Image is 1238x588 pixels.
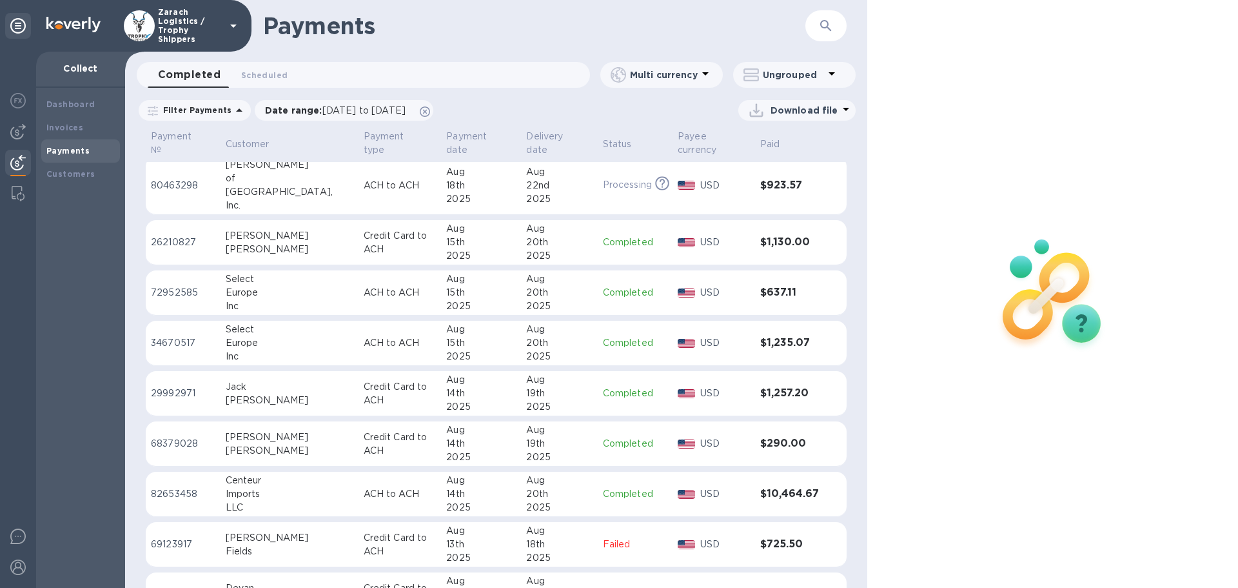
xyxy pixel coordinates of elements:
p: 29992971 [151,387,215,400]
div: 2025 [526,249,592,263]
p: Completed [603,437,667,451]
div: 2025 [526,400,592,414]
h3: $10,464.67 [760,488,821,500]
span: Completed [158,66,221,84]
b: Payments [46,146,90,156]
p: 68379028 [151,437,215,451]
div: Aug [446,272,516,286]
p: 34670517 [151,336,215,350]
p: ACH to ACH [364,487,437,501]
div: 2025 [526,350,592,363]
div: Jack [226,380,353,394]
div: Unpin categories [5,13,31,39]
p: 26210827 [151,236,215,249]
h3: $637.11 [760,287,821,299]
img: USD [678,289,695,298]
div: Aug [526,373,592,387]
div: 20th [526,286,592,299]
h3: $923.57 [760,179,821,192]
img: USD [678,389,695,398]
div: Aug [446,373,516,387]
p: Customer [226,137,270,151]
p: Completed [603,487,667,501]
p: ACH to ACH [364,179,437,192]
b: Invoices [46,123,83,132]
img: USD [678,238,695,247]
div: Europe [226,336,353,350]
p: Credit Card to ACH [364,431,437,458]
div: Fields [226,545,353,558]
h3: $1,130.00 [760,236,821,248]
p: Completed [603,387,667,400]
div: 15th [446,286,516,299]
span: Payment date [446,130,516,157]
div: 2025 [446,299,516,313]
img: USD [678,440,695,449]
p: USD [700,236,750,249]
p: Date range : [265,104,412,117]
div: 2025 [446,192,516,206]
div: Select [226,323,353,336]
p: USD [700,538,750,551]
div: [PERSON_NAME] [226,431,353,444]
p: Status [603,137,632,151]
img: Logo [46,17,101,32]
p: Completed [603,336,667,350]
p: Ungrouped [763,68,824,81]
div: 20th [526,336,592,350]
p: Payee currency [678,130,733,157]
div: Aug [526,272,592,286]
img: Foreign exchange [10,93,26,108]
div: 2025 [446,551,516,565]
p: Payment type [364,130,420,157]
p: USD [700,286,750,299]
p: Credit Card to ACH [364,531,437,558]
p: USD [700,437,750,451]
span: Status [603,137,649,151]
div: 2025 [446,501,516,514]
span: Delivery date [526,130,592,157]
div: 22nd [526,179,592,192]
div: Aug [446,222,516,236]
div: 13th [446,538,516,551]
div: Aug [446,474,516,487]
div: 18th [526,538,592,551]
div: 14th [446,487,516,501]
b: Customers [46,169,95,179]
span: Payee currency [678,130,750,157]
p: Filter Payments [158,105,231,116]
div: Aug [446,323,516,336]
div: [PERSON_NAME] [226,243,353,256]
div: 2025 [526,501,592,514]
div: Inc. [226,199,353,212]
span: Payment № [151,130,215,157]
div: 2025 [526,451,592,464]
div: Aug [446,574,516,588]
p: USD [700,336,750,350]
div: 2025 [526,192,592,206]
h3: $725.50 [760,538,821,551]
p: 82653458 [151,487,215,501]
div: 14th [446,387,516,400]
p: Processing [603,178,652,192]
div: 20th [526,487,592,501]
div: Aug [526,423,592,437]
p: Completed [603,236,667,249]
div: Date range:[DATE] to [DATE] [255,100,433,121]
div: [PERSON_NAME] [226,158,353,172]
p: 72952585 [151,286,215,299]
div: 2025 [526,551,592,565]
p: Paid [760,137,780,151]
span: Scheduled [241,68,288,82]
b: Dashboard [46,99,95,109]
span: Payment type [364,130,437,157]
div: [PERSON_NAME] [226,229,353,243]
div: Europe [226,286,353,299]
div: Aug [526,474,592,487]
p: Failed [603,538,667,551]
p: Multi currency [630,68,698,81]
p: Payment date [446,130,499,157]
span: Customer [226,137,286,151]
div: 2025 [446,249,516,263]
p: Credit Card to ACH [364,380,437,407]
